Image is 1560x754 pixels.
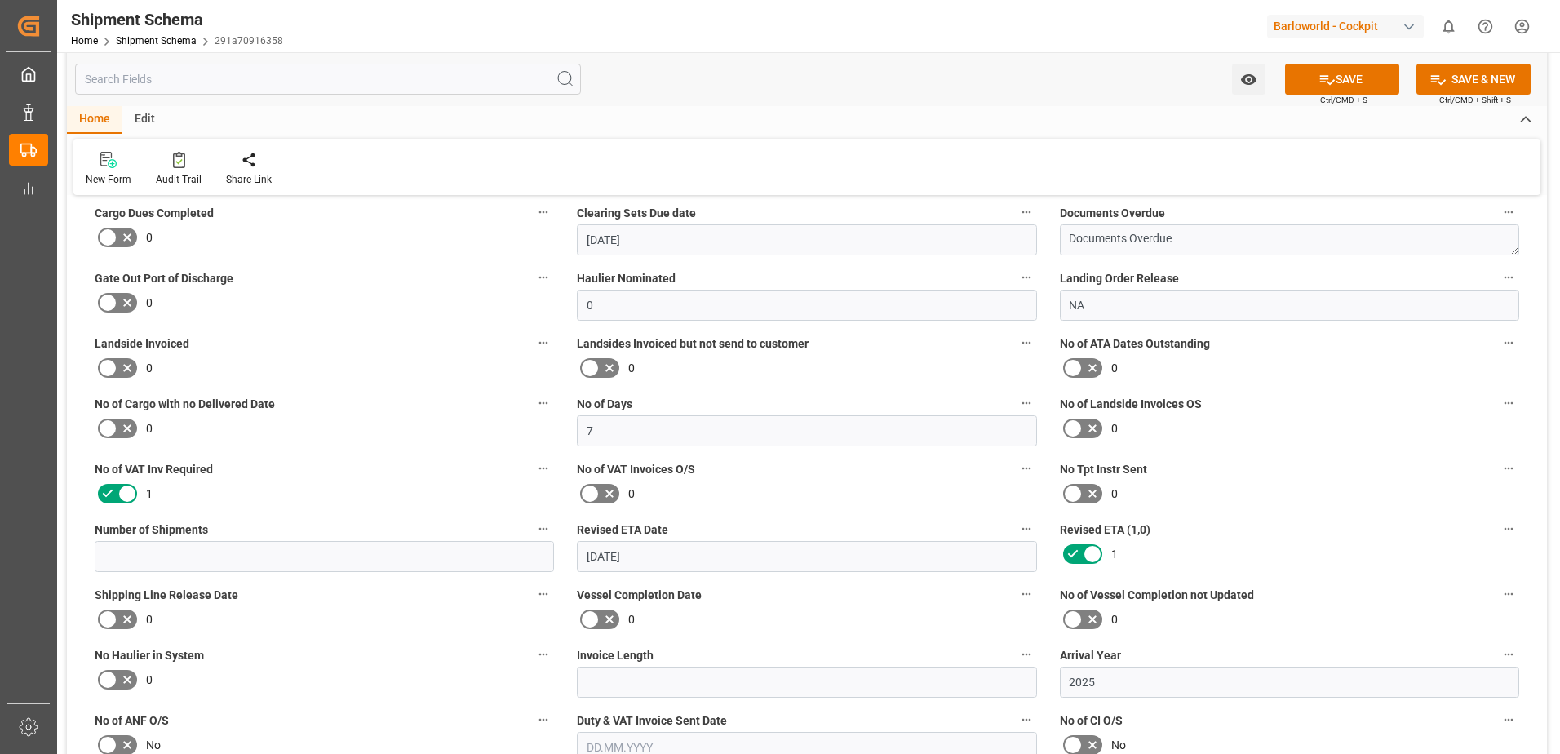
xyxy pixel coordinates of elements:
[533,709,554,730] button: No of ANF O/S
[1060,335,1210,353] span: No of ATA Dates Outstanding
[71,7,283,32] div: Shipment Schema
[1060,224,1519,255] textarea: Documents Overdue
[146,737,161,754] span: No
[1060,396,1202,413] span: No of Landside Invoices OS
[533,644,554,665] button: No Haulier in System
[1016,267,1037,288] button: Haulier Nominated
[533,518,554,539] button: Number of Shipments
[146,295,153,312] span: 0
[156,172,202,187] div: Audit Trail
[533,393,554,414] button: No of Cargo with no Delivered Date
[1267,11,1430,42] button: Barloworld - Cockpit
[95,270,233,287] span: Gate Out Port of Discharge
[1498,709,1519,730] button: No of CI O/S
[1439,94,1511,106] span: Ctrl/CMD + Shift + S
[1232,64,1265,95] button: open menu
[1498,393,1519,414] button: No of Landside Invoices OS
[1016,518,1037,539] button: Revised ETA Date
[1016,393,1037,414] button: No of Days
[226,172,272,187] div: Share Link
[1060,521,1150,539] span: Revised ETA (1,0)
[1016,458,1037,479] button: No of VAT Invoices O/S
[628,360,635,377] span: 0
[577,224,1036,255] input: DD.MM.YYYY
[1111,486,1118,503] span: 0
[533,332,554,353] button: Landside Invoiced
[577,270,676,287] span: Haulier Nominated
[1111,737,1126,754] span: No
[577,396,632,413] span: No of Days
[577,461,695,478] span: No of VAT Invoices O/S
[1060,587,1254,604] span: No of Vessel Completion not Updated
[1498,518,1519,539] button: Revised ETA (1,0)
[1467,8,1504,45] button: Help Center
[1498,202,1519,223] button: Documents Overdue
[1498,267,1519,288] button: Landing Order Release
[1016,332,1037,353] button: Landsides Invoiced but not send to customer
[95,521,208,539] span: Number of Shipments
[577,712,727,730] span: Duty & VAT Invoice Sent Date
[95,647,204,664] span: No Haulier in System
[1016,583,1037,605] button: Vessel Completion Date
[1060,712,1123,730] span: No of CI O/S
[116,35,197,47] a: Shipment Schema
[146,420,153,437] span: 0
[1060,647,1121,664] span: Arrival Year
[1016,644,1037,665] button: Invoice Length
[577,647,654,664] span: Invoice Length
[1320,94,1367,106] span: Ctrl/CMD + S
[71,35,98,47] a: Home
[533,583,554,605] button: Shipping Line Release Date
[628,611,635,628] span: 0
[1416,64,1531,95] button: SAVE & NEW
[577,335,809,353] span: Landsides Invoiced but not send to customer
[146,611,153,628] span: 0
[1016,202,1037,223] button: Clearing Sets Due date
[628,486,635,503] span: 0
[146,672,153,689] span: 0
[95,712,169,730] span: No of ANF O/S
[533,458,554,479] button: No of VAT Inv Required
[1267,15,1424,38] div: Barloworld - Cockpit
[533,202,554,223] button: Cargo Dues Completed
[146,360,153,377] span: 0
[1498,332,1519,353] button: No of ATA Dates Outstanding
[1430,8,1467,45] button: show 0 new notifications
[1498,583,1519,605] button: No of Vessel Completion not Updated
[1060,205,1165,222] span: Documents Overdue
[67,106,122,134] div: Home
[1498,458,1519,479] button: No Tpt Instr Sent
[577,205,696,222] span: Clearing Sets Due date
[577,541,1036,572] input: DD.MM.YYYY
[95,587,238,604] span: Shipping Line Release Date
[95,461,213,478] span: No of VAT Inv Required
[577,587,702,604] span: Vessel Completion Date
[1498,644,1519,665] button: Arrival Year
[1111,611,1118,628] span: 0
[95,335,189,353] span: Landside Invoiced
[122,106,167,134] div: Edit
[146,486,153,503] span: 1
[146,229,153,246] span: 0
[75,64,581,95] input: Search Fields
[95,205,214,222] span: Cargo Dues Completed
[533,267,554,288] button: Gate Out Port of Discharge
[577,521,668,539] span: Revised ETA Date
[1111,420,1118,437] span: 0
[1016,709,1037,730] button: Duty & VAT Invoice Sent Date
[1285,64,1399,95] button: SAVE
[1060,461,1147,478] span: No Tpt Instr Sent
[1060,270,1179,287] span: Landing Order Release
[1111,546,1118,563] span: 1
[95,396,275,413] span: No of Cargo with no Delivered Date
[86,172,131,187] div: New Form
[1111,360,1118,377] span: 0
